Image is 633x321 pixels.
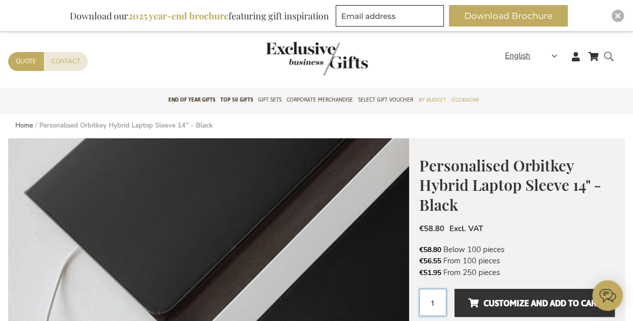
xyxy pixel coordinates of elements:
span: End of year gifts [168,94,215,105]
span: Corporate Merchandise [287,94,353,105]
input: Qty [419,289,446,316]
span: By Budget [418,94,446,105]
div: Close [612,10,624,22]
input: Email address [336,5,444,27]
span: Select Gift Voucher [358,94,413,105]
span: €56.55 [419,256,441,266]
a: Home [15,121,33,130]
span: €51.95 [419,268,441,278]
iframe: belco-activator-frame [592,280,623,311]
span: €58.80 [419,245,441,255]
span: English [505,50,530,62]
a: Contact [44,52,88,71]
span: €58.80 [419,224,444,234]
span: Excl. VAT [449,224,483,234]
button: Customize and add to cart [454,289,615,317]
a: Quote [8,52,44,71]
form: marketing offers and promotions [336,5,447,30]
span: Personalised Orbitkey Hybrid Laptop Sleeve 14" - Black [419,155,601,215]
img: Close [615,13,621,19]
span: Gift Sets [258,94,282,105]
span: Customize and add to cart [468,295,601,311]
b: 2025 year-end brochure [128,10,229,22]
img: Exclusive Business gifts logo [266,42,368,76]
li: From 250 pieces [419,267,615,278]
a: store logo [266,42,317,76]
li: From 100 pieces [419,255,615,266]
span: Occasions [451,94,478,105]
strong: Personalised Orbitkey Hybrid Laptop Sleeve 14" - Black [39,121,213,130]
div: Download our featuring gift inspiration [65,5,334,27]
span: TOP 50 Gifts [220,94,253,105]
li: Below 100 pieces [419,244,615,255]
div: English [505,50,564,62]
button: Download Brochure [449,5,568,27]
